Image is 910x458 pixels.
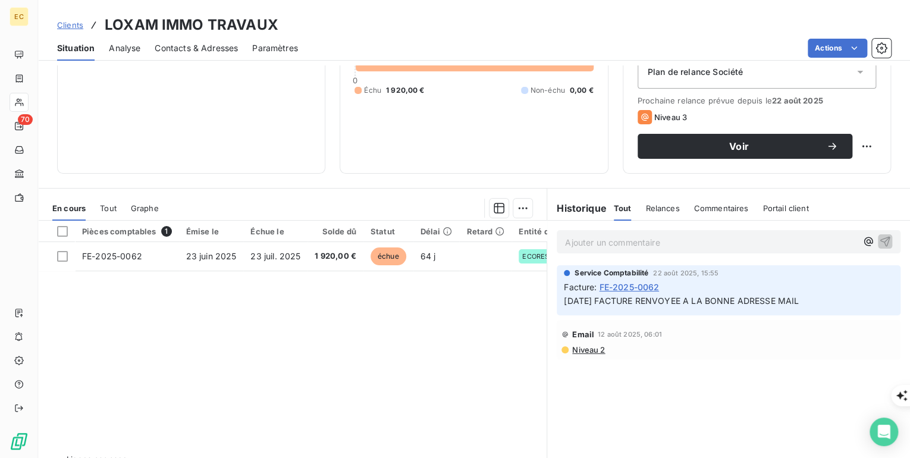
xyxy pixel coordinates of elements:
[371,247,406,265] span: échue
[598,331,662,338] span: 12 août 2025, 06:01
[186,227,237,236] div: Émise le
[421,251,436,261] span: 64 j
[808,39,867,58] button: Actions
[109,42,140,54] span: Analyse
[161,226,172,237] span: 1
[638,134,852,159] button: Voir
[466,227,504,236] div: Retard
[250,251,300,261] span: 23 juil. 2025
[82,226,172,237] div: Pièces comptables
[105,14,278,36] h3: LOXAM IMMO TRAVAUX
[564,296,799,306] span: [DATE] FACTURE RENVOYEE A LA BONNE ADRESSE MAIL
[100,203,117,213] span: Tout
[654,112,687,122] span: Niveau 3
[10,432,29,451] img: Logo LeanPay
[648,66,743,78] span: Plan de relance Société
[653,269,718,277] span: 22 août 2025, 15:55
[519,227,599,236] div: Entité de facturation
[575,268,648,278] span: Service Comptabilité
[762,203,808,213] span: Portail client
[599,281,659,293] span: FE-2025-0062
[571,345,605,355] span: Niveau 2
[250,227,300,236] div: Échue le
[186,251,237,261] span: 23 juin 2025
[315,227,356,236] div: Solde dû
[57,19,83,31] a: Clients
[82,251,142,261] span: FE-2025-0062
[772,96,823,105] span: 22 août 2025
[371,227,406,236] div: Statut
[353,76,357,85] span: 0
[652,142,826,151] span: Voir
[694,203,748,213] span: Commentaires
[614,203,632,213] span: Tout
[57,42,95,54] span: Situation
[572,330,594,339] span: Email
[131,203,159,213] span: Graphe
[364,85,381,96] span: Échu
[638,96,876,105] span: Prochaine relance prévue depuis le
[155,42,238,54] span: Contacts & Adresses
[10,7,29,26] div: EC
[522,253,549,260] span: ECORES
[57,20,83,30] span: Clients
[547,201,607,215] h6: Historique
[386,85,425,96] span: 1 920,00 €
[18,114,33,125] span: 70
[421,227,453,236] div: Délai
[570,85,594,96] span: 0,00 €
[531,85,565,96] span: Non-échu
[645,203,679,213] span: Relances
[315,250,356,262] span: 1 920,00 €
[870,418,898,446] div: Open Intercom Messenger
[564,281,597,293] span: Facture :
[252,42,298,54] span: Paramètres
[52,203,86,213] span: En cours
[10,117,28,136] a: 70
